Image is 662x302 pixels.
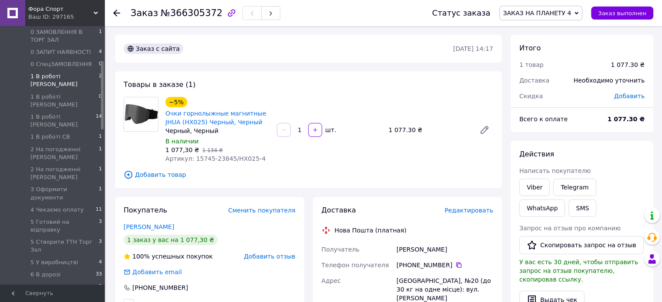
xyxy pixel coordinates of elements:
[385,124,472,136] div: 1 077.30 ₴
[30,28,99,44] span: 0 ЗАМОВЛЕННЯ В ТОРГ ЗАЛ
[161,8,222,18] span: №366305372
[99,133,102,141] span: 1
[519,93,543,100] span: Скидка
[99,259,102,266] span: 4
[568,199,596,217] button: SMS
[99,186,102,201] span: 1
[99,283,102,299] span: 5
[444,207,493,214] span: Редактировать
[113,9,120,17] div: Вернуться назад
[322,246,360,253] span: Получатель
[30,73,99,88] span: 1 В роботі [PERSON_NAME]
[519,77,549,84] span: Доставка
[99,28,102,44] span: 1
[519,259,638,283] span: У вас есть 30 дней, чтобы отправить запрос на отзыв покупателю, скопировав ссылку.
[553,179,596,196] a: Telegram
[598,10,646,17] span: Заказ выполнен
[124,206,167,214] span: Покупатель
[519,44,541,52] span: Итого
[30,166,99,181] span: 2 На погодженні [PERSON_NAME]
[611,60,645,69] div: 1 077.30 ₴
[395,242,495,257] div: [PERSON_NAME]
[165,110,266,126] a: Очки горнолыжные магнитные JHUA (HX025) Черный, Черный
[96,206,102,214] span: 11
[124,223,174,230] a: [PERSON_NAME]
[453,45,493,52] time: [DATE] 14:17
[228,207,295,214] span: Сменить покупателя
[30,218,99,234] span: 5 Готовий на відправку
[30,113,96,129] span: 1 В роботі [PERSON_NAME]
[99,238,102,254] span: 3
[99,60,102,68] span: 0
[124,252,213,261] div: успешных покупок
[30,146,99,161] span: 2 На погодженні [PERSON_NAME]
[131,268,183,276] div: Добавить email
[333,226,409,235] div: Нова Пошта (платная)
[131,8,158,18] span: Заказ
[323,126,337,134] div: шт.
[99,218,102,234] span: 3
[30,133,70,141] span: 1 В роботі СВ
[30,60,92,68] span: 0 СпецЗАМОВЛЕННЯ
[607,116,645,123] b: 1 077.30 ₴
[131,283,189,292] div: [PHONE_NUMBER]
[99,73,102,88] span: 2
[124,170,493,179] span: Добавить товар
[519,236,644,254] button: Скопировать запрос на отзыв
[519,116,568,123] span: Всего к оплате
[322,277,341,284] span: Адрес
[30,48,91,56] span: 0 ЗАПИТ НАЯВНОСТІ
[519,150,554,158] span: Действия
[165,146,199,153] span: 1 077,30 ₴
[397,261,493,269] div: [PHONE_NUMBER]
[30,271,60,279] span: 6 В дорозі
[99,146,102,161] span: 1
[503,10,571,17] span: ЗАКАЗ НА ПЛАНЕТУ 4
[30,186,99,201] span: 3 Оформити документи
[30,283,99,299] span: 6 В дорозі ПРОСТРОЧЕНО
[28,13,104,21] div: Ваш ID: 297165
[165,97,187,107] div: −5%
[99,166,102,181] span: 1
[244,253,295,260] span: Добавить отзыв
[519,61,544,68] span: 1 товар
[30,93,99,109] span: 1 В роботі [PERSON_NAME]
[124,80,195,89] span: Товары в заказе (1)
[519,179,550,196] a: Viber
[614,93,645,100] span: Добавить
[96,113,102,129] span: 14
[322,262,389,269] span: Телефон получателя
[165,155,265,162] span: Артикул: 15745-23845/HX025-4
[124,43,183,54] div: Заказ с сайта
[30,238,99,254] span: 5 Створити ТТН Торг Зал
[591,7,653,20] button: Заказ выполнен
[202,147,223,153] span: 1 134 ₴
[28,5,94,13] span: Фора Спорт
[99,48,102,56] span: 4
[30,259,78,266] span: 5 У виробництві
[165,126,270,135] div: Черный, Черный
[124,97,158,131] img: Очки горнолыжные магнитные JHUA (HX025) Черный, Черный
[165,138,198,145] span: В наличии
[432,9,491,17] div: Статус заказа
[568,71,650,90] div: Необходимо уточнить
[519,167,591,174] span: Написать покупателю
[124,235,218,245] div: 1 заказ у вас на 1 077,30 ₴
[99,93,102,109] span: 0
[132,253,150,260] span: 100%
[123,268,183,276] div: Добавить email
[322,206,356,214] span: Доставка
[476,121,493,139] a: Редактировать
[30,206,84,214] span: 4 Чекаємо оплату
[519,225,621,232] span: Запрос на отзыв про компанию
[96,271,102,279] span: 33
[519,199,565,217] a: WhatsApp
